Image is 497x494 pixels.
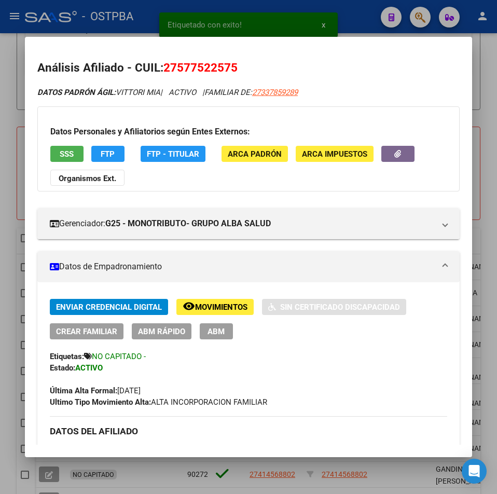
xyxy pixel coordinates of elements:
strong: Organismos Ext. [59,174,116,183]
button: FTP - Titular [141,146,205,162]
h3: Datos Personales y Afiliatorios según Entes Externos: [50,126,447,138]
strong: Ultimo Tipo Movimiento Alta: [50,397,151,407]
span: ABM [208,327,225,336]
button: ABM [200,323,233,339]
span: Movimientos [195,303,247,312]
span: Enviar Credencial Digital [56,303,162,312]
span: Sin Certificado Discapacidad [280,303,400,312]
mat-expansion-panel-header: Datos de Empadronamiento [37,251,460,282]
button: Crear Familiar [50,323,123,339]
strong: ACTIVO [75,363,103,373]
button: ARCA Padrón [222,146,288,162]
span: SSS [60,149,74,159]
button: Movimientos [176,299,254,315]
span: ABM Rápido [138,327,185,336]
span: FTP - Titular [147,149,199,159]
span: 27577522575 [163,61,238,74]
span: VITTORI MIA [37,88,160,97]
mat-expansion-panel-header: Gerenciador:G25 - MONOTRIBUTO- GRUPO ALBA SALUD [37,208,460,239]
span: ARCA Impuestos [302,149,367,159]
span: ALTA INCORPORACION FAMILIAR [50,397,267,407]
span: FTP [101,149,115,159]
span: FAMILIAR DE: [204,88,298,97]
span: 27337859289 [252,88,298,97]
button: FTP [91,146,125,162]
span: NO CAPITADO - [92,352,146,361]
span: [DATE] [50,386,141,395]
strong: Estado: [50,363,75,373]
strong: Etiquetas: [50,352,84,361]
button: ABM Rápido [132,323,191,339]
mat-icon: remove_red_eye [183,300,195,312]
h2: Análisis Afiliado - CUIL: [37,59,460,77]
mat-panel-title: Gerenciador: [50,217,435,230]
mat-panel-title: Datos de Empadronamiento [50,260,435,273]
strong: G25 - MONOTRIBUTO- GRUPO ALBA SALUD [105,217,271,230]
strong: DATOS PADRÓN ÁGIL: [37,88,116,97]
button: Sin Certificado Discapacidad [262,299,406,315]
button: ARCA Impuestos [296,146,374,162]
div: Open Intercom Messenger [462,459,487,484]
span: ARCA Padrón [228,149,282,159]
button: Organismos Ext. [50,170,125,186]
span: Crear Familiar [56,327,117,336]
button: Enviar Credencial Digital [50,299,168,315]
button: SSS [50,146,84,162]
strong: Última Alta Formal: [50,386,117,395]
h3: DATOS DEL AFILIADO [50,426,447,437]
i: | ACTIVO | [37,88,298,97]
